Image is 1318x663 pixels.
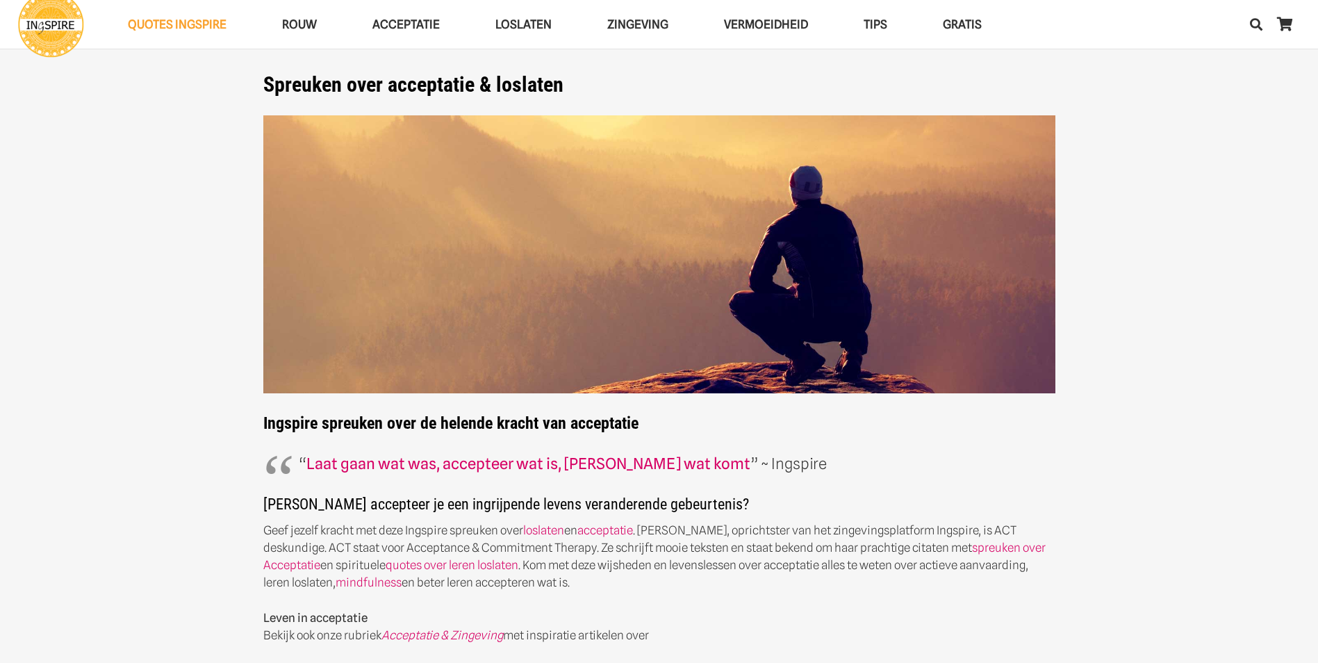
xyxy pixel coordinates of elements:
[696,7,836,42] a: VERMOEIDHEIDVERMOEIDHEID Menu
[577,523,633,537] a: acceptatie
[386,558,518,572] a: quotes over leren loslaten
[607,17,668,31] span: Zingeving
[372,17,440,31] span: Acceptatie
[263,115,1055,434] strong: Ingspire spreuken over de helende kracht van acceptatie
[128,17,226,31] span: QUOTES INGSPIRE
[1242,7,1270,42] a: Zoeken
[836,7,915,42] a: TIPSTIPS Menu
[263,522,1055,591] p: Geef jezelf kracht met deze Ingspire spreuken over en . [PERSON_NAME], oprichtster van het zingev...
[579,7,696,42] a: ZingevingZingeving Menu
[306,455,750,473] a: Laat gaan wat was, accepteer wat is, [PERSON_NAME] wat komt
[943,17,982,31] span: GRATIS
[523,523,564,537] a: loslaten
[100,7,254,42] a: QUOTES INGSPIREQUOTES INGSPIRE Menu
[495,17,552,31] span: Loslaten
[864,17,887,31] span: TIPS
[263,72,1055,97] h1: Spreuken over acceptatie & loslaten
[345,7,468,42] a: AcceptatieAcceptatie Menu
[299,451,1020,477] p: “ ” ~ Ingspire
[724,17,808,31] span: VERMOEIDHEID
[263,609,1055,644] p: Bekijk ook onze rubriek met inspiratie artikelen over
[254,7,345,42] a: ROUWROUW Menu
[282,17,317,31] span: ROUW
[381,628,503,642] a: Acceptatie & Zingeving
[263,495,1055,522] h3: [PERSON_NAME] accepteer je een ingrijpende levens veranderende gebeurtenis?
[915,7,1010,42] a: GRATISGRATIS Menu
[336,575,402,589] a: mindfulness
[263,115,1055,394] img: Quotes en Spreuken van Ingspire over de Helende Kracht van Acceptatie
[468,7,579,42] a: LoslatenLoslaten Menu
[263,611,368,625] strong: Leven in acceptatie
